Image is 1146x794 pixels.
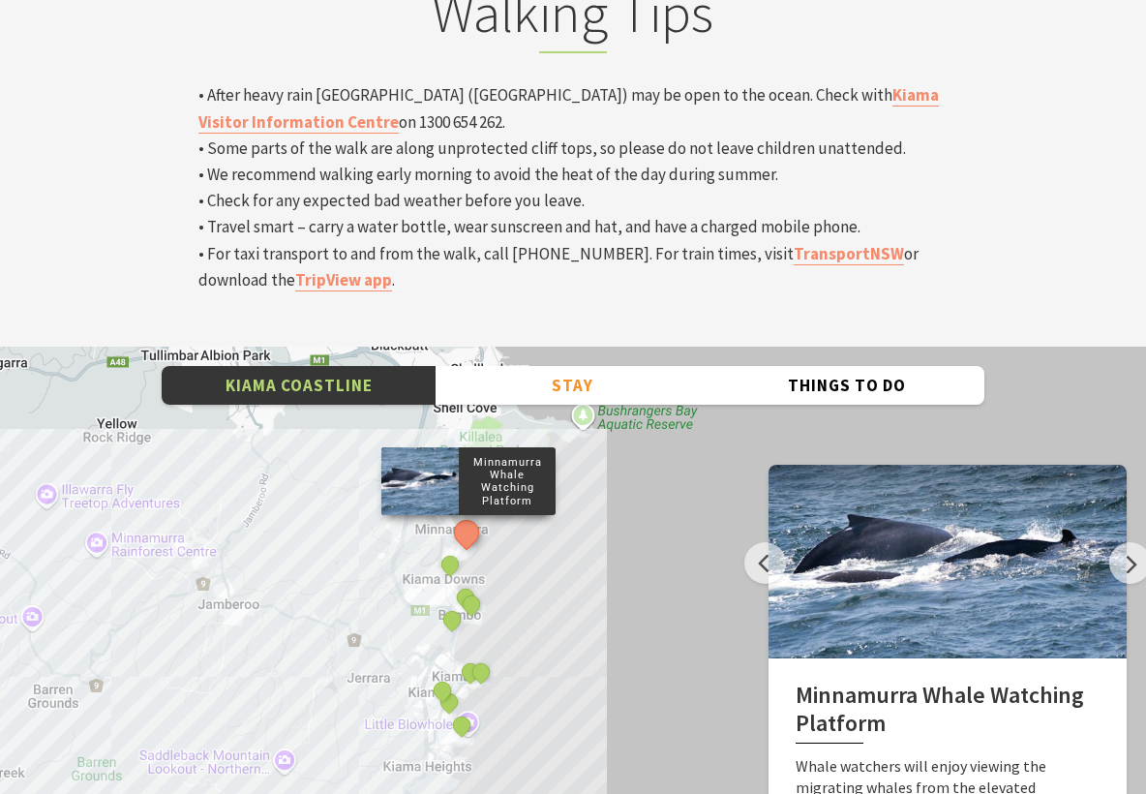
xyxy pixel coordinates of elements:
a: TripView app [295,269,392,291]
button: See detail about Minnamurra Whale Watching Platform [449,515,485,551]
h2: Minnamurra Whale Watching Platform [796,682,1100,745]
button: Things To Do [710,366,984,406]
button: See detail about Little Blowhole, Kiama [449,713,474,738]
button: Stay [436,366,709,406]
button: See detail about Kiama Blowhole [468,659,494,685]
button: See detail about Bombo Beach, Bombo [439,607,465,632]
button: See detail about Bombo Headland [459,592,484,617]
p: Minnamurra Whale Watching Platform [459,453,556,510]
button: Previous [744,542,786,584]
p: • After heavy rain [GEOGRAPHIC_DATA] ([GEOGRAPHIC_DATA]) may be open to the ocean. Check with on ... [198,82,947,293]
a: TransportNSW [794,243,904,265]
button: See detail about Surf Beach, Kiama [430,678,455,703]
button: Kiama Coastline [162,366,436,406]
a: Kiama Visitor Information Centre [198,84,939,133]
button: See detail about Jones Beach, Kiama Downs [438,552,464,577]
